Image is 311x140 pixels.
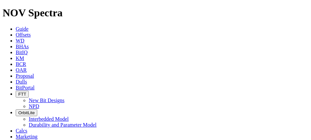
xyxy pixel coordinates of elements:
[16,109,37,116] button: OrbitLite
[29,122,97,128] a: Durability and Parameter Model
[16,50,27,55] a: BitIQ
[18,92,26,97] span: FTT
[16,91,29,98] button: FTT
[16,26,28,32] a: Guide
[16,79,27,85] a: Dulls
[16,134,38,139] a: Marketing
[16,73,34,79] a: Proposal
[3,7,308,19] h1: NOV Spectra
[16,32,31,38] a: Offsets
[16,61,26,67] a: BCR
[16,44,29,49] a: BHAs
[16,85,35,90] a: BitPortal
[16,38,25,43] a: WD
[29,98,64,103] a: New Bit Designs
[29,103,39,109] a: NPD
[18,110,35,115] span: OrbitLite
[16,67,27,73] a: OAR
[29,116,69,122] a: Interbedded Model
[16,55,24,61] a: KM
[16,128,27,133] a: Calcs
